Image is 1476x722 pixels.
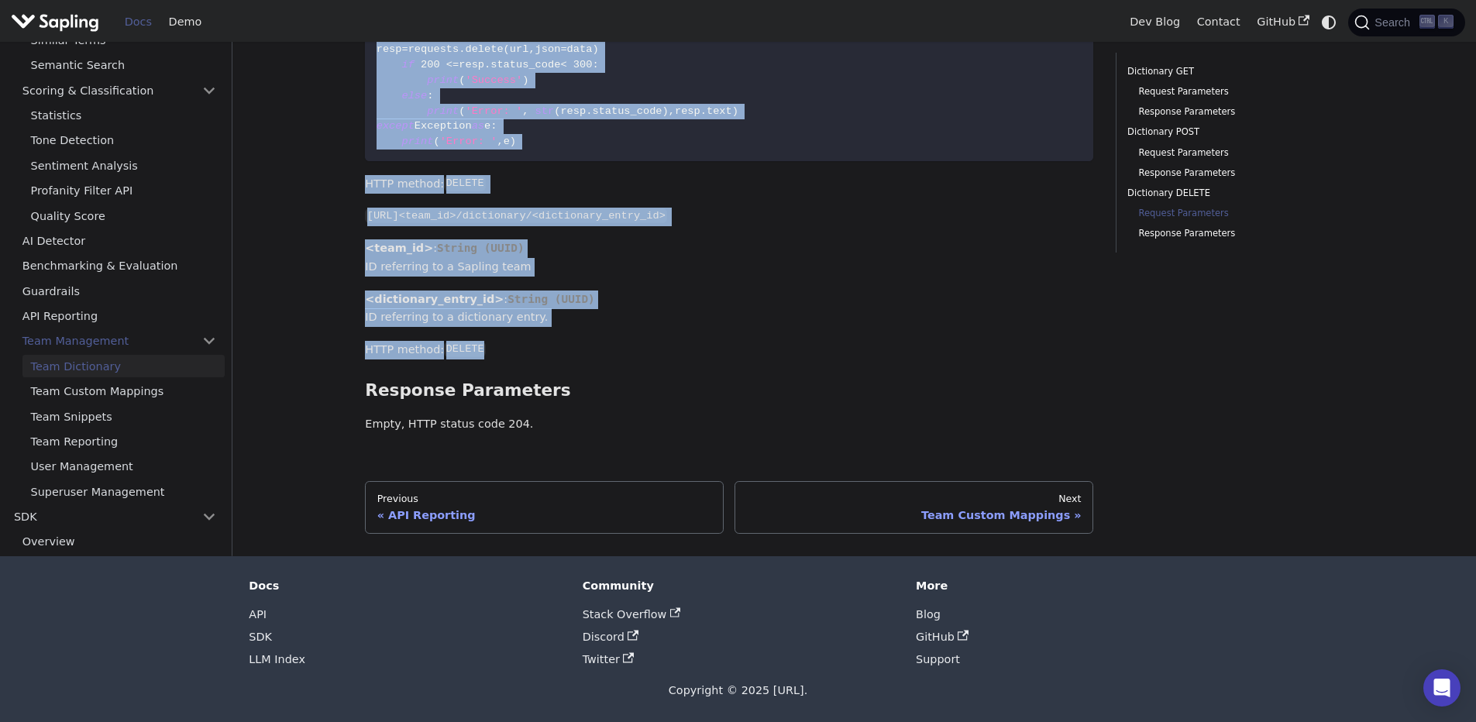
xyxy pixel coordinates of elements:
strong: <team_id> [365,242,433,254]
h3: Response Parameters [365,380,1093,401]
p: HTTP method: [365,175,1093,194]
span: < [560,59,566,70]
nav: Docs pages [365,481,1093,534]
span: except [377,120,415,132]
span: : [490,120,497,132]
span: Search [1370,16,1419,29]
a: GitHub [1248,10,1317,34]
span: ) [732,105,738,117]
span: ( [459,74,465,86]
a: User Management [22,456,225,478]
span: str [535,105,555,117]
a: Contact [1189,10,1249,34]
span: status_code [490,59,560,70]
span: ) [522,74,528,86]
span: , [522,105,528,117]
span: , [528,43,535,55]
a: Stack Overflow [583,608,680,621]
div: Next [747,493,1082,505]
a: LLM Index [249,653,305,665]
span: resp [675,105,700,117]
span: requests [408,43,459,55]
div: Docs [249,579,560,593]
span: Exception [415,120,472,132]
span: 200 [421,59,440,70]
p: : ID referring to a dictionary entry. [365,291,1093,328]
span: ( [554,105,560,117]
span: ) [510,136,516,147]
code: DELETE [444,176,486,191]
span: if [401,59,414,70]
span: ) [662,105,669,117]
a: Team Reporting [22,430,225,452]
span: resp [560,105,586,117]
span: 'Error: ' [465,105,522,117]
a: Semantic Search [22,54,225,77]
span: e [504,136,510,147]
p: Empty, HTTP status code 204. [365,415,1093,434]
span: ( [459,105,465,117]
code: [URL]<team_id>/dictionary/<dictionary_entry_id> [365,208,667,224]
a: Demo [160,10,210,34]
div: Community [583,579,894,593]
a: Statistics [22,104,225,126]
button: Switch between dark and light mode (currently system mode) [1318,11,1340,33]
a: Superuser Management [22,480,225,503]
a: Discord [583,631,638,643]
a: Overview [14,531,225,553]
span: , [669,105,675,117]
span: print [427,105,459,117]
span: = [401,43,408,55]
code: DELETE [444,342,486,357]
span: . [484,59,490,70]
a: Team Dictionary [22,355,225,377]
a: Request Parameters [1138,146,1332,160]
span: 300 [573,59,593,70]
span: ( [433,136,439,147]
span: : [592,59,598,70]
span: . [586,105,592,117]
span: <= [446,59,459,70]
a: Dictionary GET [1127,64,1337,79]
a: Profanity Filter API [22,180,225,202]
span: url [510,43,529,55]
span: . [700,105,707,117]
a: Sentiment Analysis [22,154,225,177]
span: resp [459,59,484,70]
a: API [249,608,267,621]
a: Dictionary POST [1127,125,1337,139]
a: SDK [249,631,272,643]
p: : ID referring to a Sapling team [365,239,1093,277]
a: Team Management [14,330,225,352]
a: Dev Blog [1121,10,1188,34]
a: Response Parameters [1138,166,1332,180]
span: . [459,43,465,55]
span: 'Success' [465,74,522,86]
div: Open Intercom Messenger [1423,669,1461,707]
a: Team Custom Mappings [22,380,225,403]
p: HTTP method: [365,341,1093,359]
div: More [916,579,1227,593]
span: : [427,90,433,101]
a: Team Snippets [22,405,225,428]
a: Sapling.ai [11,11,105,33]
a: Dictionary DELETE [1127,186,1337,201]
span: delete [465,43,503,55]
span: resp [377,43,402,55]
span: data [567,43,593,55]
a: Docs [116,10,160,34]
a: Scoring & Classification [14,79,225,101]
a: Support [916,653,960,665]
span: e [484,120,490,132]
a: Request Parameters [1138,206,1332,221]
a: NextTeam Custom Mappings [735,481,1093,534]
a: Response Parameters [1138,226,1332,241]
strong: <dictionary_entry_id> [365,293,504,305]
a: GitHub [916,631,969,643]
a: Response Parameters [1138,105,1332,119]
a: Guardrails [14,280,225,302]
span: ) [592,43,598,55]
span: text [707,105,732,117]
a: Quality Score [22,205,225,227]
button: Search (Ctrl+K) [1348,9,1464,36]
